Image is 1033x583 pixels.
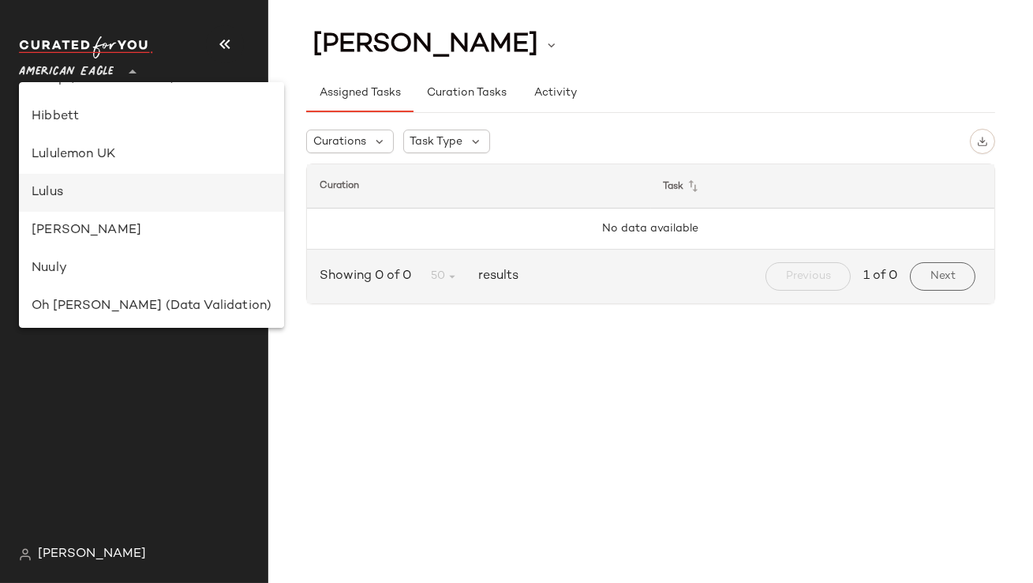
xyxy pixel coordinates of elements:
[651,164,995,209] th: Task
[19,82,284,327] div: undefined-list
[910,262,975,291] button: Next
[19,548,32,561] img: svg%3e
[32,259,271,278] div: Nuuly
[19,36,153,58] img: cfy_white_logo.C9jOOHJF.svg
[307,209,994,250] td: No data available
[930,270,956,283] span: Next
[307,164,651,209] th: Curation
[32,297,271,316] div: Oh [PERSON_NAME] (Data Validation)
[32,221,271,240] div: [PERSON_NAME]
[320,267,417,286] span: Showing 0 of 0
[32,107,271,126] div: Hibbett
[319,87,401,100] span: Assigned Tasks
[32,183,271,202] div: Lulus
[472,267,518,286] span: results
[313,30,538,60] span: [PERSON_NAME]
[977,136,988,147] img: svg%3e
[410,134,463,150] span: Task Type
[533,87,577,100] span: Activity
[863,267,897,286] span: 1 of 0
[426,87,507,100] span: Curation Tasks
[32,145,271,164] div: Lululemon UK
[38,545,146,564] span: [PERSON_NAME]
[19,54,114,82] span: American Eagle
[313,134,366,150] span: Curations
